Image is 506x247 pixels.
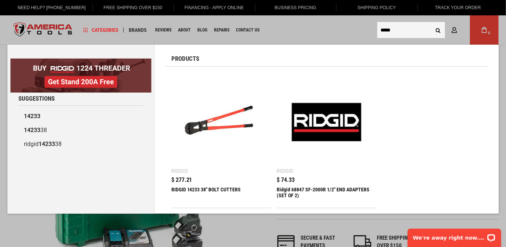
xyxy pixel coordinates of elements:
[280,76,373,168] img: Ridgid 68847 SF-2000R 1/2
[10,59,152,93] img: BOGO: Buy RIDGID® 1224 Threader, Get Stand 200A Free!
[18,109,143,123] a: 14233
[39,141,55,147] b: 14233
[171,72,271,208] a: RIDGID 14233 38 Ridgid $ 277.21 RIDGID 14233 38" BOLT CUTTERS
[80,25,122,35] a: Categories
[129,27,147,33] span: Brands
[24,113,40,120] b: 14233
[171,56,200,62] span: Products
[277,187,376,204] div: Ridgid 68847 SF-2000R 1/2
[18,123,143,137] a: 1423338
[277,72,376,208] a: Ridgid 68847 SF-2000R 1/2 Ridgid $ 74.33 Ridgid 68847 SF-2000R 1/2" END ADAPTERS (SET OF 2)
[171,177,192,183] span: $ 277.21
[83,27,119,33] span: Categories
[277,177,295,183] span: $ 74.33
[277,168,293,173] div: Ridgid
[403,224,506,247] iframe: LiveChat chat widget
[18,96,55,102] span: Suggestions
[24,127,40,134] b: 14233
[175,76,267,168] img: RIDGID 14233 38
[171,187,271,204] div: RIDGID 14233 38
[431,23,445,37] button: Search
[171,168,188,173] div: Ridgid
[125,25,150,35] a: Brands
[18,137,143,151] a: ridgid1423338
[10,59,152,64] a: BOGO: Buy RIDGID® 1224 Threader, Get Stand 200A Free!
